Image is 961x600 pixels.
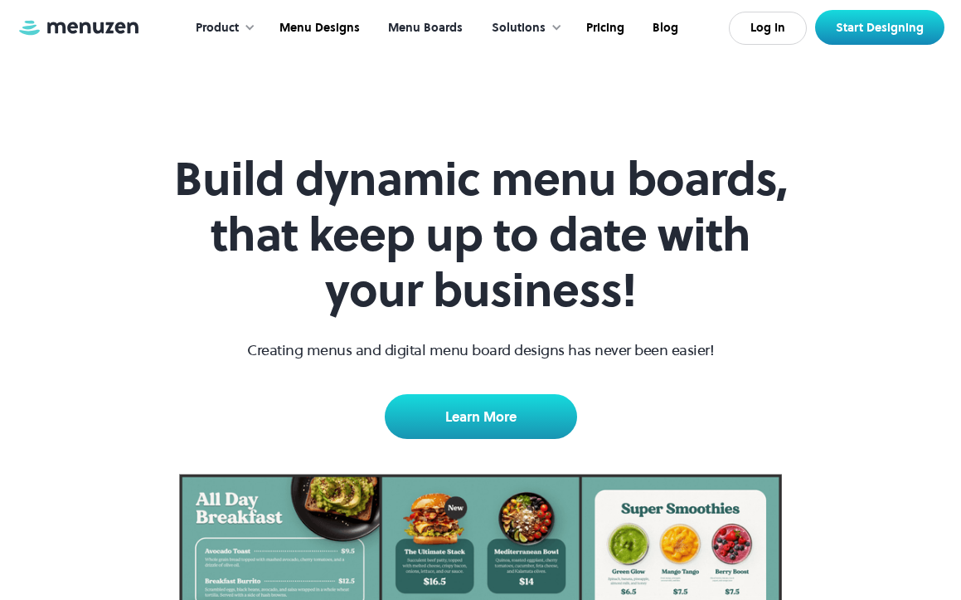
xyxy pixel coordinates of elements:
a: Pricing [570,2,637,54]
div: Product [179,2,264,54]
h1: Build dynamic menu boards, that keep up to date with your business! [163,151,799,319]
div: Solutions [475,2,570,54]
a: Learn More [385,394,577,439]
a: Menu Designs [264,2,372,54]
div: Product [196,19,239,37]
a: Blog [637,2,691,54]
p: Creating menus and digital menu board designs has never been easier! [247,339,714,361]
a: Start Designing [815,10,944,45]
a: Log In [729,12,807,45]
a: Menu Boards [372,2,475,54]
div: Solutions [492,19,546,37]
